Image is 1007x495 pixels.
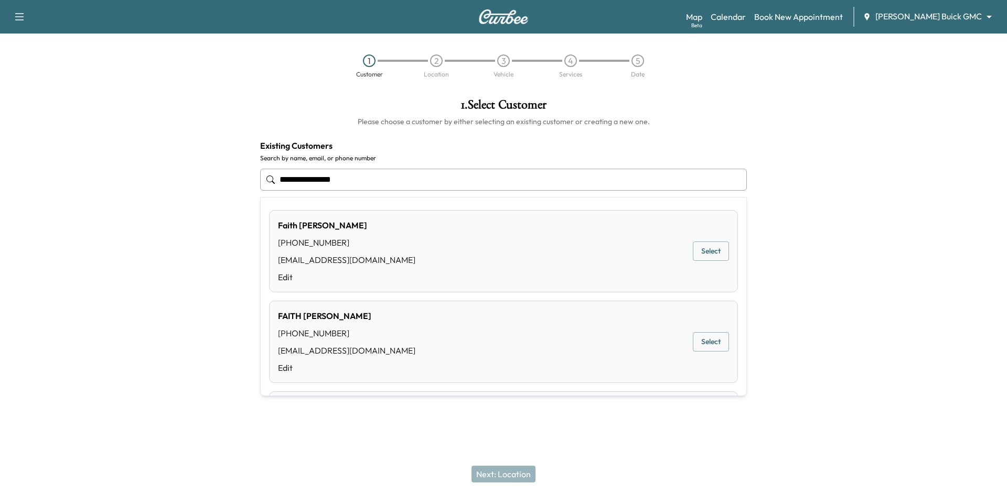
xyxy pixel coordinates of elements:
[260,98,747,116] h1: 1 . Select Customer
[564,54,577,67] div: 4
[278,327,415,339] div: [PHONE_NUMBER]
[363,54,376,67] div: 1
[875,10,982,23] span: [PERSON_NAME] Buick GMC
[631,71,645,78] div: Date
[693,241,729,261] button: Select
[430,54,443,67] div: 2
[356,71,383,78] div: Customer
[278,236,415,249] div: [PHONE_NUMBER]
[278,310,415,322] div: FAITH [PERSON_NAME]
[497,54,510,67] div: 3
[260,116,747,127] h6: Please choose a customer by either selecting an existing customer or creating a new one.
[559,71,582,78] div: Services
[686,10,702,23] a: MapBeta
[691,21,702,29] div: Beta
[631,54,644,67] div: 5
[711,10,746,23] a: Calendar
[278,219,415,232] div: Faith [PERSON_NAME]
[693,332,729,351] button: Select
[278,361,415,374] a: Edit
[260,154,747,162] label: Search by name, email, or phone number
[494,71,513,78] div: Vehicle
[424,71,449,78] div: Location
[278,344,415,357] div: [EMAIL_ADDRESS][DOMAIN_NAME]
[278,271,415,283] a: Edit
[260,139,747,152] h4: Existing Customers
[754,10,843,23] a: Book New Appointment
[278,254,415,266] div: [EMAIL_ADDRESS][DOMAIN_NAME]
[478,9,529,24] img: Curbee Logo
